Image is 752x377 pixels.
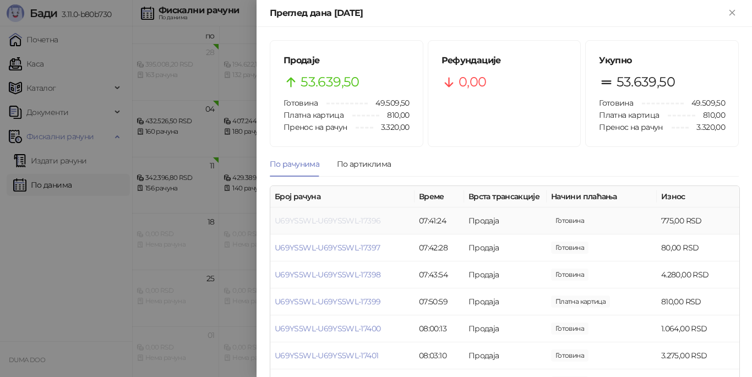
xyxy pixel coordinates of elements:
td: 1.064,00 RSD [657,315,739,342]
th: Начини плаћања [547,186,657,207]
td: 80,00 RSD [657,234,739,261]
td: Продаја [464,234,547,261]
td: 08:03:10 [415,342,464,369]
span: Платна картица [284,110,344,120]
td: 07:41:24 [415,207,464,234]
a: U69YS5WL-U69YS5WL-17396 [275,216,380,226]
span: 49.509,50 [368,97,409,109]
span: 3.320,00 [373,121,410,133]
span: 3.320,00 [689,121,725,133]
td: 4.280,00 RSD [657,261,739,288]
span: 53.639,50 [301,72,359,92]
td: Продаја [464,261,547,288]
h5: Укупно [599,54,725,67]
th: Време [415,186,464,207]
td: 07:50:59 [415,288,464,315]
td: 07:43:54 [415,261,464,288]
div: По артиклима [337,158,391,170]
button: Close [726,7,739,20]
td: Продаја [464,315,547,342]
td: Продаја [464,342,547,369]
span: 810,00 [695,109,725,121]
span: 3.275,00 [551,349,588,362]
span: 775,00 [551,215,588,227]
a: U69YS5WL-U69YS5WL-17399 [275,297,380,307]
td: 3.275,00 RSD [657,342,739,369]
span: Готовина [599,98,633,108]
a: U69YS5WL-U69YS5WL-17401 [275,351,378,360]
span: 49.509,50 [684,97,725,109]
a: U69YS5WL-U69YS5WL-17397 [275,243,380,253]
span: Пренос на рачун [599,122,662,132]
td: Продаја [464,207,547,234]
h5: Рефундације [442,54,568,67]
h5: Продаје [284,54,410,67]
td: 07:42:28 [415,234,464,261]
span: 53.639,50 [617,72,675,92]
th: Врста трансакције [464,186,547,207]
span: 810,00 [379,109,409,121]
span: Платна картица [599,110,659,120]
div: По рачунима [270,158,319,170]
span: 80,00 [551,242,588,254]
th: Износ [657,186,739,207]
span: Готовина [284,98,318,108]
th: Број рачуна [270,186,415,207]
span: 4.280,00 [551,269,588,281]
a: U69YS5WL-U69YS5WL-17400 [275,324,380,334]
td: 08:00:13 [415,315,464,342]
div: Преглед дана [DATE] [270,7,726,20]
span: 1.064,00 [551,323,588,335]
span: Пренос на рачун [284,122,347,132]
td: 775,00 RSD [657,207,739,234]
a: U69YS5WL-U69YS5WL-17398 [275,270,380,280]
span: 810,00 [551,296,610,308]
td: Продаја [464,288,547,315]
td: 810,00 RSD [657,288,739,315]
span: 0,00 [459,72,486,92]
